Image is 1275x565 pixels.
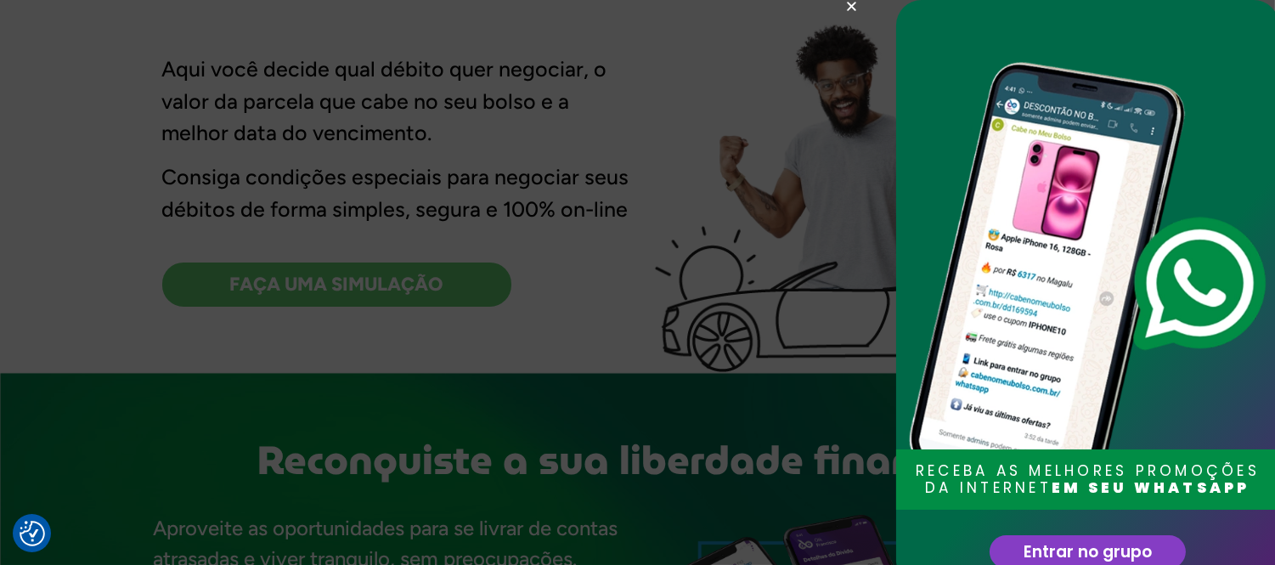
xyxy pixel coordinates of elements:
[20,521,45,546] button: Preferências de consentimento
[20,521,45,546] img: Revisit consent button
[905,34,1271,533] img: celular-oferta
[904,462,1272,497] h3: RECEBA AS MELHORES PROMOÇÕES DA INTERNET
[1024,544,1152,560] span: Entrar no grupo
[1052,477,1250,498] b: EM SEU WHATSAPP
